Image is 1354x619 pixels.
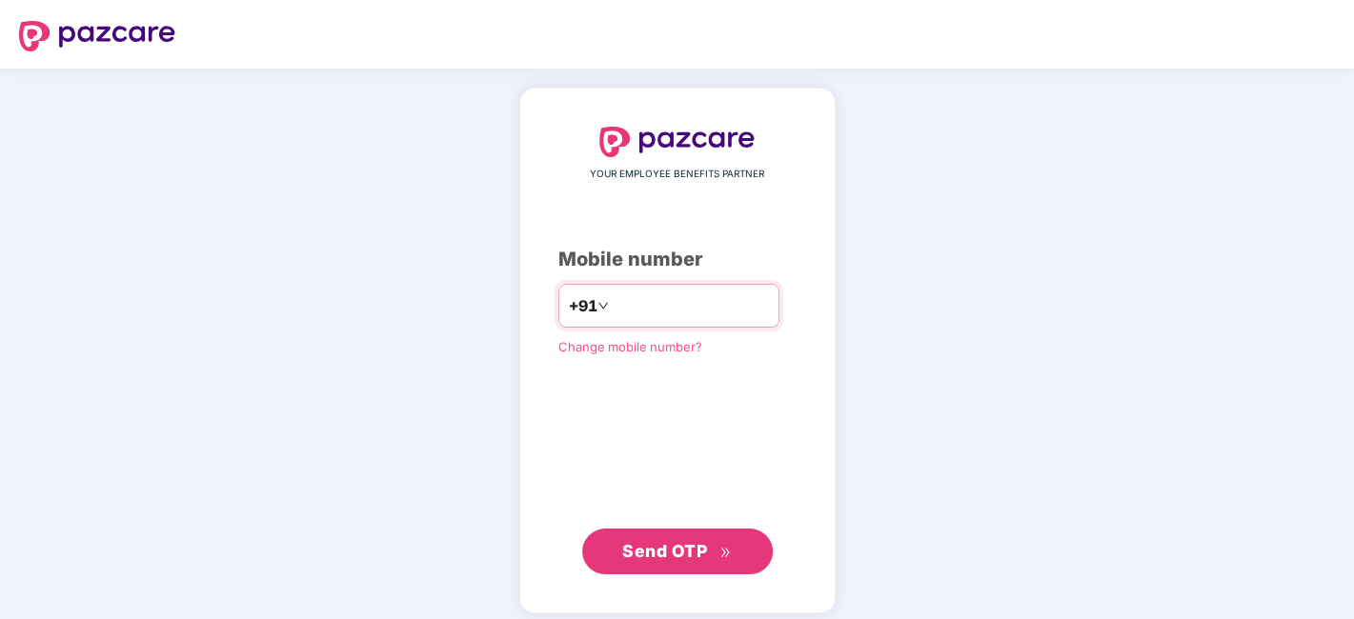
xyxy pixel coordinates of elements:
[19,21,175,51] img: logo
[590,167,764,182] span: YOUR EMPLOYEE BENEFITS PARTNER
[599,127,756,157] img: logo
[597,300,609,311] span: down
[719,547,732,559] span: double-right
[558,245,797,274] div: Mobile number
[622,541,707,561] span: Send OTP
[582,529,773,574] button: Send OTPdouble-right
[558,339,702,354] a: Change mobile number?
[569,294,597,318] span: +91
